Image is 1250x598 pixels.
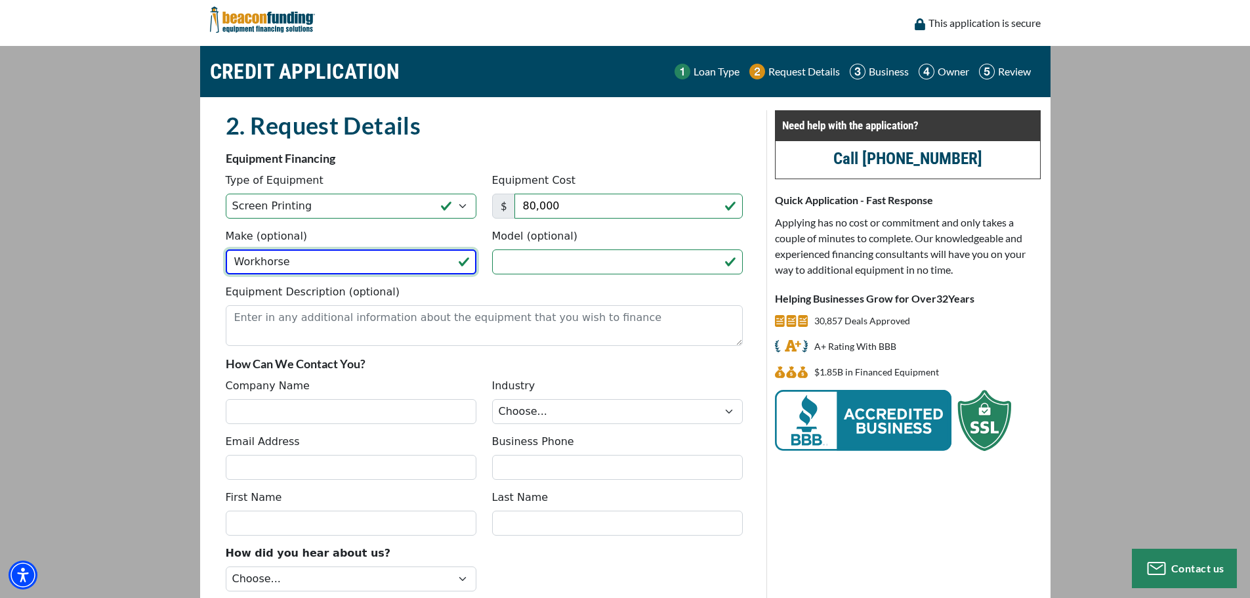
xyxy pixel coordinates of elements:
[492,173,576,188] label: Equipment Cost
[226,434,300,450] label: Email Address
[226,150,743,166] p: Equipment Financing
[226,378,310,394] label: Company Name
[492,194,515,219] span: $
[226,284,400,300] label: Equipment Description (optional)
[1132,549,1237,588] button: Contact us
[492,545,692,597] iframe: reCAPTCHA
[226,490,282,505] label: First Name
[492,378,535,394] label: Industry
[1171,562,1224,574] span: Contact us
[492,434,574,450] label: Business Phone
[492,228,577,244] label: Model (optional)
[226,228,308,244] label: Make (optional)
[814,339,896,354] p: A+ Rating With BBB
[226,545,391,561] label: How did you hear about us?
[775,192,1041,208] p: Quick Application - Fast Response
[919,64,934,79] img: Step 4
[226,110,743,140] h2: 2. Request Details
[768,64,840,79] p: Request Details
[226,173,323,188] label: Type of Equipment
[775,390,1011,451] img: BBB Acredited Business and SSL Protection
[833,149,982,168] a: call (847) 897-2486
[979,64,995,79] img: Step 5
[936,292,948,305] span: 32
[775,291,1041,307] p: Helping Businesses Grow for Over Years
[938,64,969,79] p: Owner
[915,18,925,30] img: lock icon to convery security
[928,15,1041,31] p: This application is secure
[694,64,740,79] p: Loan Type
[998,64,1031,79] p: Review
[782,117,1033,133] p: Need help with the application?
[814,364,939,380] p: $1,851,595,555 in Financed Equipment
[814,313,910,329] p: 30,857 Deals Approved
[775,215,1041,278] p: Applying has no cost or commitment and only takes a couple of minutes to complete. Our knowledgea...
[9,561,37,589] div: Accessibility Menu
[869,64,909,79] p: Business
[675,64,690,79] img: Step 1
[226,356,743,372] p: How Can We Contact You?
[850,64,865,79] img: Step 3
[210,53,400,91] h1: CREDIT APPLICATION
[492,490,549,505] label: Last Name
[749,64,765,79] img: Step 2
